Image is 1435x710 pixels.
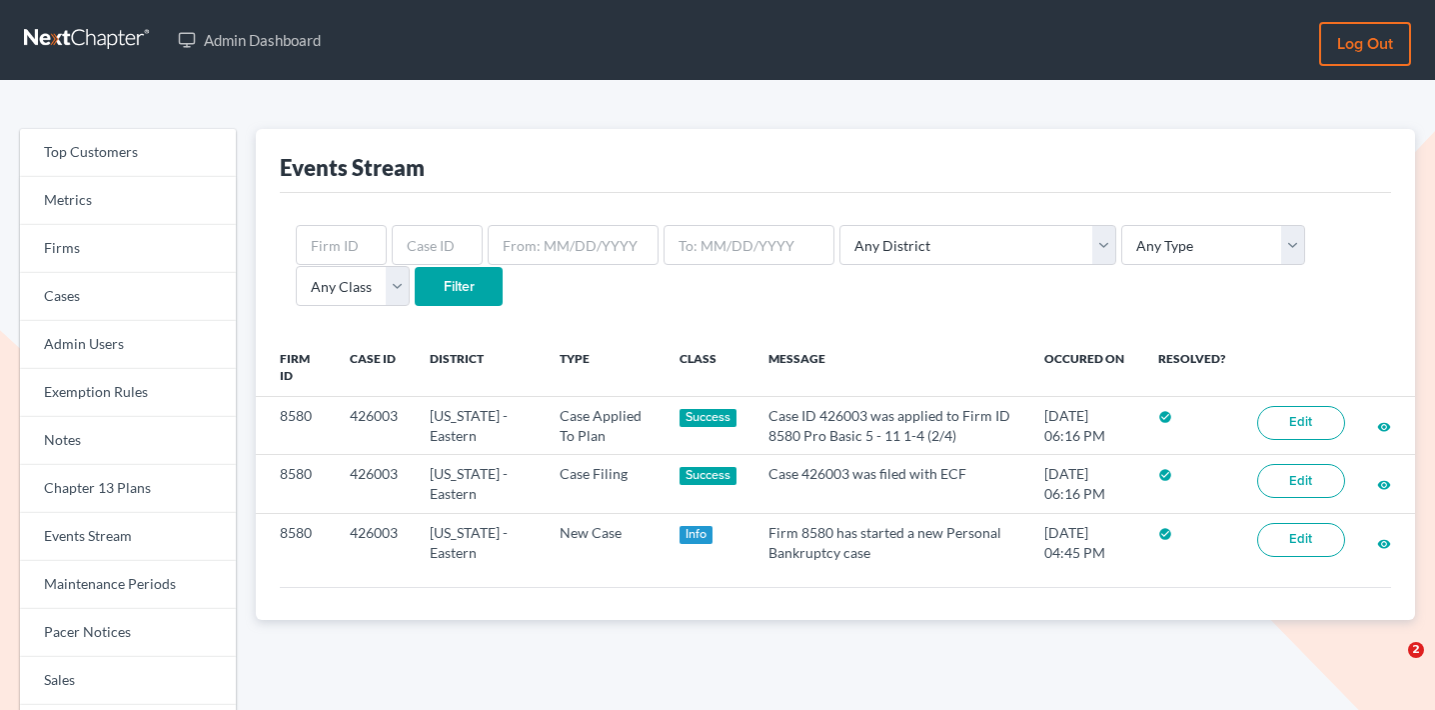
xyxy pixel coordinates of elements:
[1142,339,1241,397] th: Resolved?
[20,561,236,609] a: Maintenance Periods
[1257,523,1345,557] a: Edit
[334,513,414,571] td: 426003
[296,225,387,265] input: Firm ID
[1377,534,1391,551] a: visibility
[1028,397,1142,455] td: [DATE] 06:16 PM
[168,22,331,58] a: Admin Dashboard
[256,339,334,397] th: Firm ID
[20,417,236,465] a: Notes
[415,267,503,307] input: Filter
[680,526,714,544] div: Info
[1028,339,1142,397] th: Occured On
[544,455,664,513] td: Case Filing
[1319,22,1411,66] a: Log out
[20,657,236,705] a: Sales
[414,513,544,571] td: [US_STATE] - Eastern
[680,467,737,485] div: Success
[1257,464,1345,498] a: Edit
[334,397,414,455] td: 426003
[1377,475,1391,492] a: visibility
[414,339,544,397] th: District
[20,321,236,369] a: Admin Users
[414,397,544,455] td: [US_STATE] - Eastern
[334,455,414,513] td: 426003
[334,339,414,397] th: Case ID
[1158,527,1172,541] i: check_circle
[20,177,236,225] a: Metrics
[20,225,236,273] a: Firms
[20,273,236,321] a: Cases
[20,369,236,417] a: Exemption Rules
[20,129,236,177] a: Top Customers
[1257,406,1345,440] a: Edit
[280,153,425,182] div: Events Stream
[544,339,664,397] th: Type
[392,225,483,265] input: Case ID
[1377,417,1391,434] a: visibility
[1158,410,1172,424] i: check_circle
[488,225,659,265] input: From: MM/DD/YYYY
[1408,642,1424,658] span: 2
[1028,455,1142,513] td: [DATE] 06:16 PM
[20,609,236,657] a: Pacer Notices
[414,455,544,513] td: [US_STATE] - Eastern
[1377,420,1391,434] i: visibility
[544,513,664,571] td: New Case
[752,455,1027,513] td: Case 426003 was filed with ECF
[544,397,664,455] td: Case Applied To Plan
[256,455,334,513] td: 8580
[1367,642,1415,690] iframe: Intercom live chat
[752,339,1027,397] th: Message
[20,465,236,513] a: Chapter 13 Plans
[1377,537,1391,551] i: visibility
[752,513,1027,571] td: Firm 8580 has started a new Personal Bankruptcy case
[1028,513,1142,571] td: [DATE] 04:45 PM
[1377,478,1391,492] i: visibility
[256,397,334,455] td: 8580
[664,339,753,397] th: Class
[1158,468,1172,482] i: check_circle
[664,225,834,265] input: To: MM/DD/YYYY
[20,513,236,561] a: Events Stream
[680,409,737,427] div: Success
[256,513,334,571] td: 8580
[752,397,1027,455] td: Case ID 426003 was applied to Firm ID 8580 Pro Basic 5 - 11 1-4 (2/4)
